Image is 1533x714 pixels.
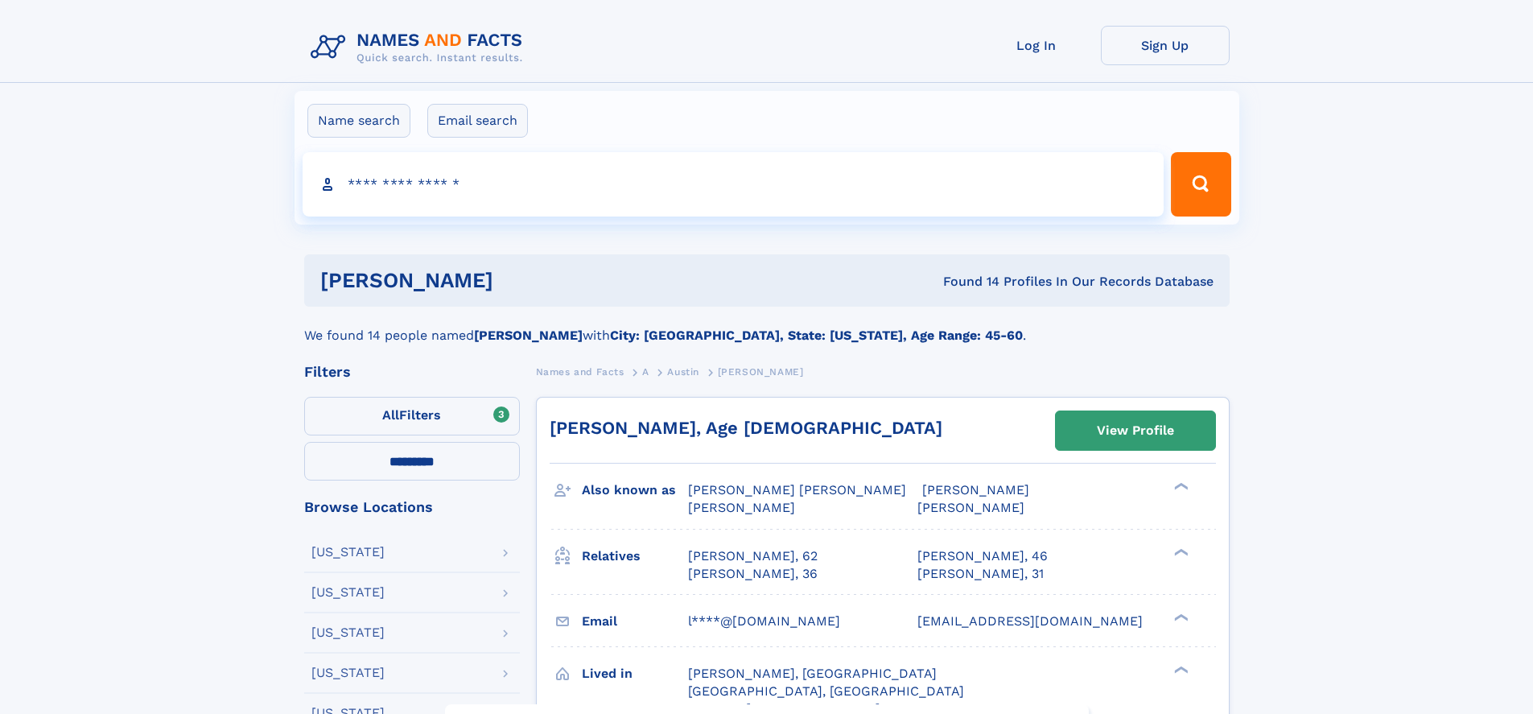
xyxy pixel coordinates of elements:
[917,565,1044,583] a: [PERSON_NAME], 31
[972,26,1101,65] a: Log In
[1097,412,1174,449] div: View Profile
[917,613,1143,629] span: [EMAIL_ADDRESS][DOMAIN_NAME]
[718,366,804,378] span: [PERSON_NAME]
[1101,26,1230,65] a: Sign Up
[474,328,583,343] b: [PERSON_NAME]
[311,626,385,639] div: [US_STATE]
[718,273,1214,291] div: Found 14 Profiles In Our Records Database
[1170,612,1189,622] div: ❯
[688,547,818,565] a: [PERSON_NAME], 62
[688,500,795,515] span: [PERSON_NAME]
[304,365,520,379] div: Filters
[303,152,1164,217] input: search input
[642,361,649,382] a: A
[1170,547,1189,557] div: ❯
[550,418,942,438] a: [PERSON_NAME], Age [DEMOGRAPHIC_DATA]
[688,565,818,583] a: [PERSON_NAME], 36
[311,667,385,679] div: [US_STATE]
[307,104,410,138] label: Name search
[582,608,688,635] h3: Email
[917,547,1048,565] a: [PERSON_NAME], 46
[582,543,688,570] h3: Relatives
[311,546,385,559] div: [US_STATE]
[427,104,528,138] label: Email search
[917,500,1024,515] span: [PERSON_NAME]
[922,482,1029,497] span: [PERSON_NAME]
[1171,152,1230,217] button: Search Button
[688,482,906,497] span: [PERSON_NAME] [PERSON_NAME]
[667,361,699,382] a: Austin
[304,26,536,69] img: Logo Names and Facts
[582,477,688,504] h3: Also known as
[582,660,688,687] h3: Lived in
[311,586,385,599] div: [US_STATE]
[1170,481,1189,492] div: ❯
[688,666,937,681] span: [PERSON_NAME], [GEOGRAPHIC_DATA]
[536,361,624,382] a: Names and Facts
[688,683,964,699] span: [GEOGRAPHIC_DATA], [GEOGRAPHIC_DATA]
[610,328,1023,343] b: City: [GEOGRAPHIC_DATA], State: [US_STATE], Age Range: 45-60
[1056,411,1215,450] a: View Profile
[320,270,719,291] h1: [PERSON_NAME]
[1170,664,1189,675] div: ❯
[382,407,399,423] span: All
[642,366,649,378] span: A
[304,500,520,514] div: Browse Locations
[304,307,1230,345] div: We found 14 people named with .
[304,397,520,435] label: Filters
[667,366,699,378] span: Austin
